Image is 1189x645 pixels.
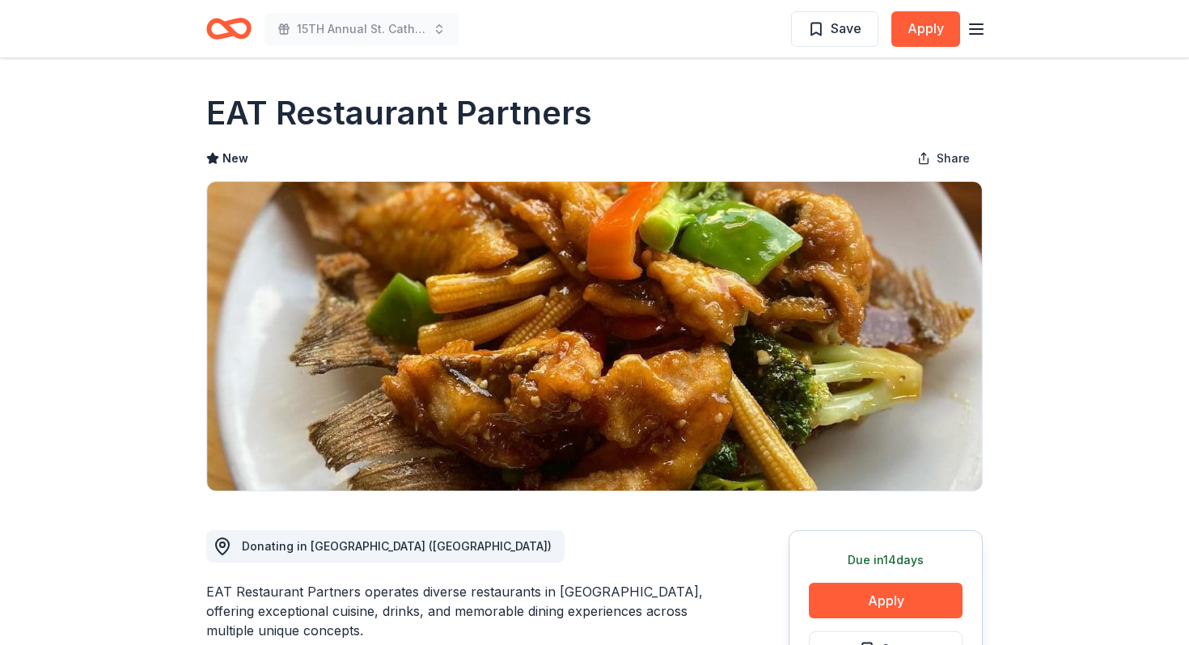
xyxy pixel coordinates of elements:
[206,91,592,136] h1: EAT Restaurant Partners
[809,583,963,618] button: Apply
[206,10,252,48] a: Home
[207,182,982,491] img: Image for EAT Restaurant Partners
[791,11,878,47] button: Save
[891,11,960,47] button: Apply
[297,19,426,39] span: 15TH Annual St. Catherine's Golf Tournament
[222,149,248,168] span: New
[206,582,711,640] div: EAT Restaurant Partners operates diverse restaurants in [GEOGRAPHIC_DATA], offering exceptional c...
[264,13,459,45] button: 15TH Annual St. Catherine's Golf Tournament
[937,149,970,168] span: Share
[809,550,963,570] div: Due in 14 days
[831,18,861,39] span: Save
[242,539,552,553] span: Donating in [GEOGRAPHIC_DATA] ([GEOGRAPHIC_DATA])
[904,142,983,175] button: Share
